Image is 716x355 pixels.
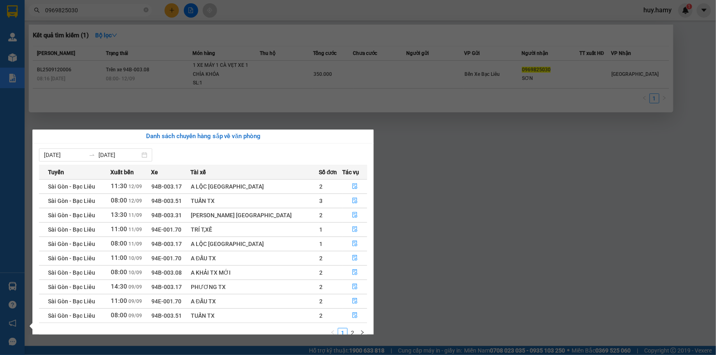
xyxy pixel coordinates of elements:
[352,183,358,190] span: file-done
[343,280,367,294] button: file-done
[343,252,367,265] button: file-done
[129,198,142,204] span: 12/09
[319,183,323,190] span: 2
[191,268,318,277] div: A KHẢI TX MỚI
[151,269,182,276] span: 94B-003.08
[151,298,181,305] span: 94E-001.70
[48,226,95,233] span: Sài Gòn - Bạc Liêu
[129,270,142,275] span: 10/09
[111,254,128,262] span: 11:00
[111,312,128,319] span: 08:00
[111,297,128,305] span: 11:00
[48,241,95,247] span: Sài Gòn - Bạc Liêu
[343,223,367,236] button: file-done
[328,328,338,338] li: Previous Page
[39,132,367,141] div: Danh sách chuyến hàng sắp về văn phòng
[191,282,318,291] div: PHƯƠNG TX
[151,226,181,233] span: 94E-001.70
[191,211,318,220] div: [PERSON_NAME] [GEOGRAPHIC_DATA]
[352,198,358,204] span: file-done
[352,312,358,319] span: file-done
[352,284,358,290] span: file-done
[191,196,318,205] div: TUẤN TX
[129,212,142,218] span: 11/09
[48,255,95,262] span: Sài Gòn - Bạc Liêu
[111,182,128,190] span: 11:30
[151,212,182,218] span: 94B-003.31
[89,152,95,158] span: swap-right
[343,295,367,308] button: file-done
[89,152,95,158] span: to
[98,150,140,159] input: Đến ngày
[343,237,367,250] button: file-done
[343,266,367,279] button: file-done
[338,328,347,337] a: 1
[151,183,182,190] span: 94B-003.17
[129,184,142,189] span: 12/09
[48,312,95,319] span: Sài Gòn - Bạc Liêu
[111,240,128,247] span: 08:00
[129,298,142,304] span: 09/09
[360,330,365,335] span: right
[111,225,128,233] span: 11:00
[330,330,335,335] span: left
[343,180,367,193] button: file-done
[151,312,182,319] span: 94B-003.51
[191,225,318,234] div: TRÍ T,XẾ
[191,297,318,306] div: A ĐẤU TX
[319,168,337,177] span: Số đơn
[48,269,95,276] span: Sài Gòn - Bạc Liêu
[319,198,323,204] span: 3
[48,212,95,218] span: Sài Gòn - Bạc Liêu
[191,182,318,191] div: A LỘC [GEOGRAPHIC_DATA]
[151,241,182,247] span: 94B-003.17
[352,226,358,233] span: file-done
[352,212,358,218] span: file-done
[129,227,142,232] span: 11/09
[48,168,64,177] span: Tuyến
[343,194,367,207] button: file-done
[357,328,367,338] li: Next Page
[328,328,338,338] button: left
[129,241,142,247] span: 11/09
[343,168,359,177] span: Tác vụ
[319,255,323,262] span: 2
[319,226,323,233] span: 1
[111,283,128,290] span: 14:30
[129,284,142,290] span: 09/09
[343,209,367,222] button: file-done
[44,150,85,159] input: Từ ngày
[111,197,128,204] span: 08:00
[352,241,358,247] span: file-done
[319,212,323,218] span: 2
[319,298,323,305] span: 2
[129,313,142,319] span: 09/09
[151,284,182,290] span: 94B-003.17
[357,328,367,338] button: right
[48,183,95,190] span: Sài Gòn - Bạc Liêu
[111,269,128,276] span: 08:00
[151,255,181,262] span: 94E-001.70
[352,255,358,262] span: file-done
[352,298,358,305] span: file-done
[111,168,134,177] span: Xuất bến
[343,309,367,322] button: file-done
[191,311,318,320] div: TUẤN TX
[319,312,323,319] span: 2
[48,284,95,290] span: Sài Gòn - Bạc Liêu
[111,211,128,218] span: 13:30
[338,328,348,338] li: 1
[319,269,323,276] span: 2
[191,239,318,248] div: A LỘC [GEOGRAPHIC_DATA]
[348,328,357,338] li: 2
[352,269,358,276] span: file-done
[151,198,182,204] span: 94B-003.51
[348,328,357,337] a: 2
[191,254,318,263] div: A ĐẤU TX
[151,168,158,177] span: Xe
[48,298,95,305] span: Sài Gòn - Bạc Liêu
[190,168,206,177] span: Tài xế
[319,284,323,290] span: 2
[319,241,323,247] span: 1
[129,255,142,261] span: 10/09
